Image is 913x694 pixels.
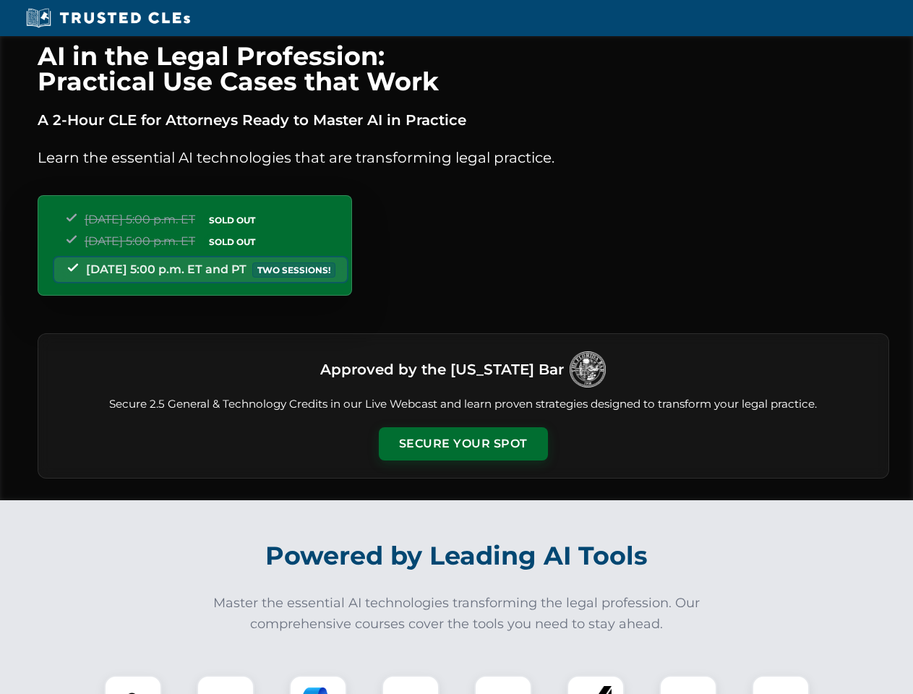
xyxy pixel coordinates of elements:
img: Trusted CLEs [22,7,194,29]
span: SOLD OUT [204,213,260,228]
span: [DATE] 5:00 p.m. ET [85,213,195,226]
h3: Approved by the [US_STATE] Bar [320,356,564,382]
span: [DATE] 5:00 p.m. ET [85,234,195,248]
span: SOLD OUT [204,234,260,249]
button: Secure Your Spot [379,427,548,460]
h2: Powered by Leading AI Tools [56,531,857,581]
p: A 2-Hour CLE for Attorneys Ready to Master AI in Practice [38,108,889,132]
h1: AI in the Legal Profession: Practical Use Cases that Work [38,43,889,94]
img: Logo [570,351,606,387]
p: Master the essential AI technologies transforming the legal profession. Our comprehensive courses... [204,593,710,635]
p: Secure 2.5 General & Technology Credits in our Live Webcast and learn proven strategies designed ... [56,396,871,413]
p: Learn the essential AI technologies that are transforming legal practice. [38,146,889,169]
